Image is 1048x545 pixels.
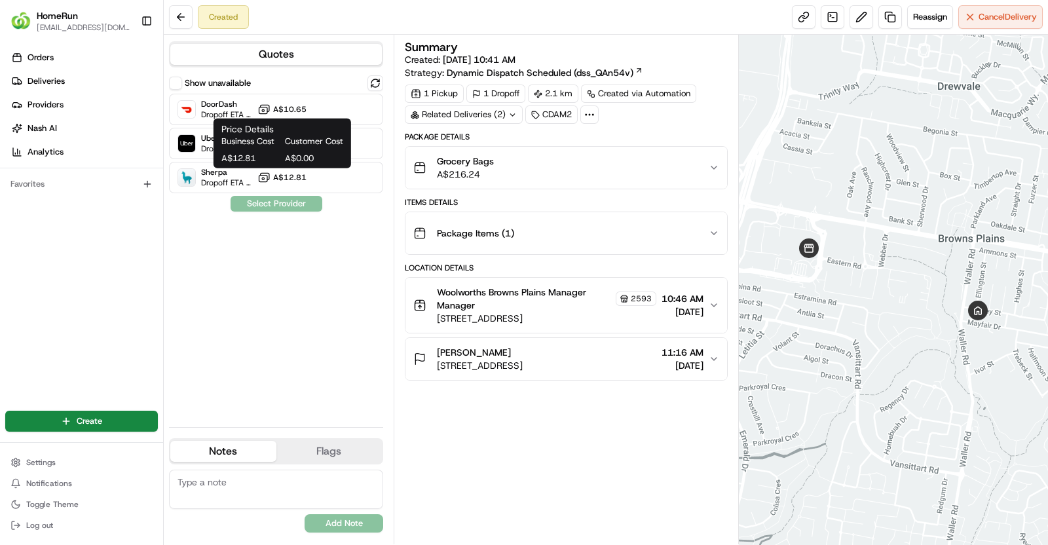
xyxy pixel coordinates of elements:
span: 10:46 AM [662,292,703,305]
div: Package Details [405,132,728,142]
span: Log out [26,520,53,531]
span: Package Items ( 1 ) [437,227,514,240]
button: Quotes [170,44,382,65]
img: Uber [178,135,195,152]
span: Deliveries [28,75,65,87]
span: Analytics [28,146,64,158]
span: Grocery Bags [437,155,494,168]
span: Business Cost [221,136,280,147]
div: Favorites [5,174,158,195]
button: A$10.65 [257,103,307,116]
div: 2.1 km [528,85,578,103]
div: CDAM2 [525,105,578,124]
span: [DATE] [662,359,703,372]
button: A$12.81 [257,171,307,184]
span: Dropoff ETA 1 hour [201,178,252,188]
a: Providers [5,94,163,115]
button: Notifications [5,474,158,493]
div: 1 Pickup [405,85,464,103]
span: A$10.65 [273,104,307,115]
button: Create [5,411,158,432]
span: Created: [405,53,515,66]
span: Dynamic Dispatch Scheduled (dss_QAn54v) [447,66,633,79]
button: Flags [276,441,383,462]
a: Deliveries [5,71,163,92]
button: Notes [170,441,276,462]
span: Woolworths Browns Plains Manager Manager [437,286,613,312]
button: Woolworths Browns Plains Manager Manager2593[STREET_ADDRESS]10:46 AM[DATE] [405,278,727,333]
span: Sherpa [201,167,252,178]
a: Dynamic Dispatch Scheduled (dss_QAn54v) [447,66,643,79]
span: Nash AI [28,122,57,134]
span: Create [77,415,102,427]
span: Reassign [913,11,947,23]
span: [DATE] 10:41 AM [443,54,515,66]
span: Dropoff ETA 32 minutes [201,143,252,154]
a: Orders [5,47,163,68]
div: 1 Dropoff [466,85,525,103]
span: 2593 [631,293,652,304]
a: Analytics [5,141,163,162]
span: A$12.81 [221,153,280,164]
span: A$12.81 [273,172,307,183]
span: Uber [201,133,252,143]
img: Sherpa [178,169,195,186]
h3: Summary [405,41,458,53]
a: Created via Automation [581,85,696,103]
span: [PERSON_NAME] [437,346,511,359]
span: Cancel Delivery [979,11,1037,23]
button: CancelDelivery [958,5,1043,29]
button: HomeRun [37,9,78,22]
span: Toggle Theme [26,499,79,510]
button: Settings [5,453,158,472]
button: Reassign [907,5,953,29]
span: 11:16 AM [662,346,703,359]
span: DoorDash [201,99,252,109]
span: Notifications [26,478,72,489]
a: Nash AI [5,118,163,139]
span: A$0.00 [285,153,343,164]
span: Customer Cost [285,136,343,147]
span: Providers [28,99,64,111]
span: Dropoff ETA 52 minutes [201,109,252,120]
span: [STREET_ADDRESS] [437,312,656,325]
button: [PERSON_NAME][STREET_ADDRESS]11:16 AM[DATE] [405,338,727,380]
button: Toggle Theme [5,495,158,514]
span: [STREET_ADDRESS] [437,359,523,372]
button: HomeRunHomeRun[EMAIL_ADDRESS][DOMAIN_NAME] [5,5,136,37]
div: Related Deliveries (2) [405,105,523,124]
div: Location Details [405,263,728,273]
button: Log out [5,516,158,535]
button: Package Items (1) [405,212,727,254]
span: Settings [26,457,56,468]
label: Show unavailable [185,77,251,89]
button: Grocery BagsA$216.24 [405,147,727,189]
h1: Price Details [221,122,343,136]
img: DoorDash [178,101,195,118]
span: Orders [28,52,54,64]
div: Strategy: [405,66,643,79]
span: [DATE] [662,305,703,318]
div: Items Details [405,197,728,208]
button: [EMAIL_ADDRESS][DOMAIN_NAME] [37,22,130,33]
span: A$216.24 [437,168,494,181]
img: HomeRun [10,10,31,31]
